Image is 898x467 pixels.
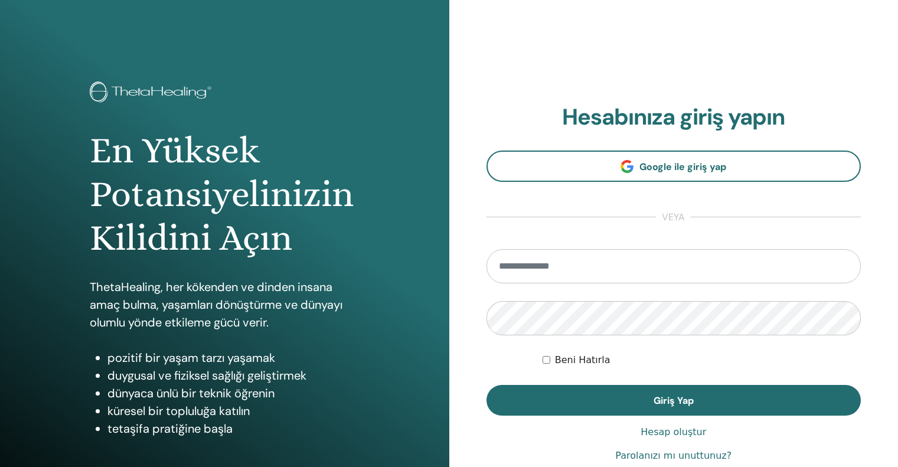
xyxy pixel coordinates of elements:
[555,353,610,367] label: Beni Hatırla
[107,402,360,420] li: küresel bir topluluğa katılın
[654,394,694,407] span: Giriş Yap
[107,349,360,367] li: pozitif bir yaşam tarzı yaşamak
[90,129,360,260] h1: En Yüksek Potansiyelinizin Kilidini Açın
[90,278,360,331] p: ThetaHealing, her kökenden ve dinden insana amaç bulma, yaşamları dönüştürme ve dünyayı olumlu yö...
[615,449,732,463] a: Parolanızı mı unuttunuz?
[543,353,861,367] div: Keep me authenticated indefinitely or until I manually logout
[486,104,861,131] h2: Hesabınıza giriş yapın
[486,385,861,416] button: Giriş Yap
[639,161,726,173] span: Google ile giriş yap
[107,420,360,437] li: tetaşifa pratiğine başla
[486,151,861,182] a: Google ile giriş yap
[107,367,360,384] li: duygusal ve fiziksel sağlığı geliştirmek
[641,425,706,439] a: Hesap oluştur
[656,210,691,224] span: veya
[107,384,360,402] li: dünyaca ünlü bir teknik öğrenin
